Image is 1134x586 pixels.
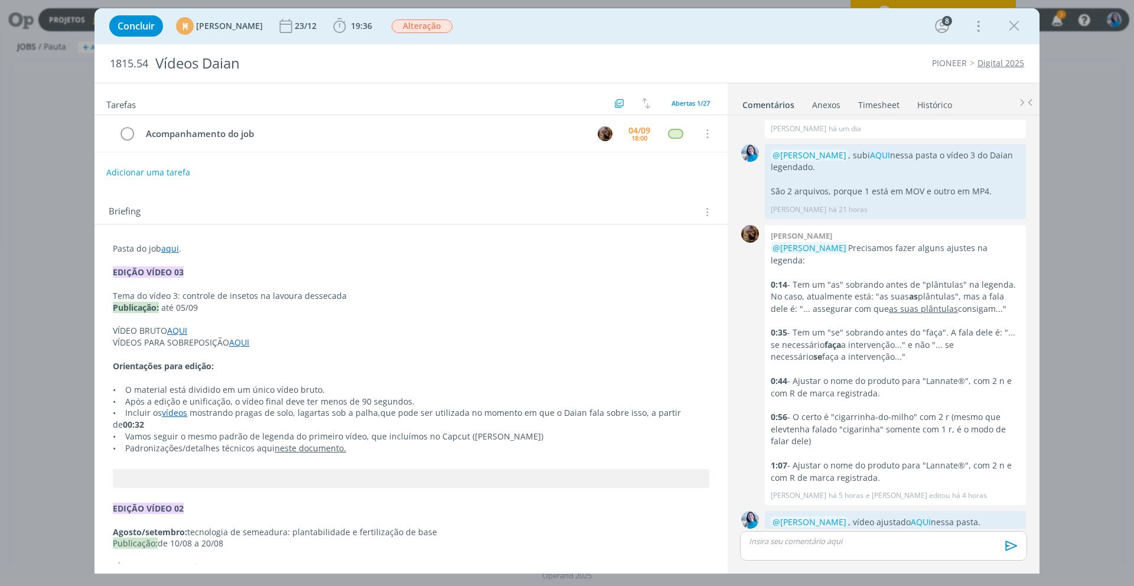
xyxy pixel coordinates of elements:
[94,8,1039,574] div: dialog
[771,123,826,134] p: [PERSON_NAME]
[113,302,159,313] strong: Publicação:
[113,396,415,407] span: • Após a edição e unificação, o vídeo final deve ter menos de 90 segundos.
[870,149,890,161] a: AQUI
[141,126,586,141] div: Acompanhamento do job
[829,123,861,134] span: há um dia
[229,337,249,348] a: AQUI
[176,17,194,35] div: M
[771,149,1020,174] p: , subi nessa pasta o vídeo 3 do Daian legendado.
[771,460,787,471] strong: 1:07
[392,19,452,33] span: Alteração
[113,266,184,278] strong: EDIÇÃO VÍDEO 03
[942,16,952,26] div: 8
[628,126,650,135] div: 04/09
[771,411,787,422] strong: 0:56
[771,327,1020,363] p: - Tem um "se" sobrando antes do "faça". A fala dele é: "... se necessário a intervenção..." e não...
[932,57,967,69] a: PIONEER
[858,94,900,111] a: Timesheet
[771,230,832,241] b: [PERSON_NAME]
[113,526,709,538] p: tecnologia de semeadura: plantabilidade e fertilização de base
[642,98,650,109] img: arrow-down-up.svg
[113,407,709,431] p: mostrando pragas de solo, lagartas sob a palha,
[598,126,612,141] img: A
[741,511,759,529] img: E
[109,204,141,220] span: Briefing
[123,419,144,430] strong: 00:32
[771,204,826,215] p: [PERSON_NAME]
[179,561,197,572] a: aqui
[113,538,158,549] span: Publicação:
[773,516,846,528] span: @[PERSON_NAME]
[829,490,863,501] span: há 5 horas
[161,302,198,313] span: até 05/09
[113,337,709,349] p: VÍDEOS PARA SOBREPOSIÇÃO
[161,243,179,254] a: aqui
[771,327,787,338] strong: 0:35
[771,490,826,501] p: [PERSON_NAME]
[113,243,709,255] p: Pasta do job .
[330,17,375,35] button: 19:36
[106,96,136,110] span: Tarefas
[151,49,638,78] div: Vídeos Daian
[113,325,709,337] p: VÍDEO BRUTO
[771,375,1020,399] p: - Ajustar o nome do produto para "Lannate®", com 2 n e com R de marca registrada.
[162,407,187,418] a: vídeos
[952,490,987,501] span: há 4 horas
[113,407,162,418] span: • Incluir os
[771,279,1020,315] p: - Tem um "as" sobrando antes de "plântulas" na legenda. No caso, atualmente está: "as suas plântu...
[741,225,759,243] img: A
[113,407,683,430] span: que pode ser utilizada no momento em que o Daian fala sobre isso, a partir de
[109,15,163,37] button: Concluir
[773,149,846,161] span: @[PERSON_NAME]
[351,20,372,31] span: 19:36
[825,339,841,350] strong: faça
[771,411,1020,447] p: - O certo é "cigarrinha-do-milho" com 2 r (mesmo que elevtenha falado "cigarinha" somente com 1 r...
[113,431,543,442] span: • Vamos seguir o mesmo padrão de legenda do primeiro vídeo, que incluímos no Capcut ([PERSON_NAME])
[176,17,263,35] button: M[PERSON_NAME]
[771,185,1020,197] p: São 2 arquivos, porque 1 está em MOV e outro em MP4.
[196,22,263,30] span: [PERSON_NAME]
[113,442,275,454] span: • Padronizações/detalhes técnicos aqui
[829,204,868,215] span: há 21 horas
[933,17,951,35] button: 8
[771,516,1020,528] p: , vídeo ajustado nessa pasta.
[909,291,918,302] strong: as
[110,57,148,70] span: 1815.54
[977,57,1024,69] a: Digital 2025
[742,94,795,111] a: Comentários
[113,538,709,549] p: de 10/08 a 20/08
[917,94,953,111] a: Histórico
[889,303,958,314] u: as suas plântulas
[113,561,709,573] p: VÍDEOS BRUTOS:
[771,279,787,290] strong: 0:14
[771,375,787,386] strong: 0:44
[118,21,155,31] span: Concluir
[741,144,759,162] img: E
[866,490,950,501] span: e [PERSON_NAME] editou
[911,516,931,528] a: AQUI
[812,99,840,111] div: Anexos
[813,351,822,362] strong: se
[113,360,214,372] strong: Orientações para edição:
[596,125,614,142] button: A
[113,384,325,395] span: • O material está dividido em um único vídeo bruto.
[773,242,846,253] span: @[PERSON_NAME]
[631,135,647,141] div: 18:00
[771,460,1020,484] p: - Ajustar o nome do produto para "Lannate®", com 2 n e com R de marca registrada.
[167,325,187,336] a: AQUI
[113,503,184,514] strong: EDIÇÃO VÍDEO 02
[113,526,187,538] strong: Agosto/setembro:
[672,99,710,108] span: Abertas 1/27
[106,162,191,183] button: Adicionar uma tarefa
[391,19,453,34] button: Alteração
[113,290,709,302] p: Tema do vídeo 3: controle de insetos na lavoura dessecada
[771,242,1020,266] p: Precisamos fazer alguns ajustes na legenda:
[275,442,346,454] a: neste documento.
[295,22,319,30] div: 23/12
